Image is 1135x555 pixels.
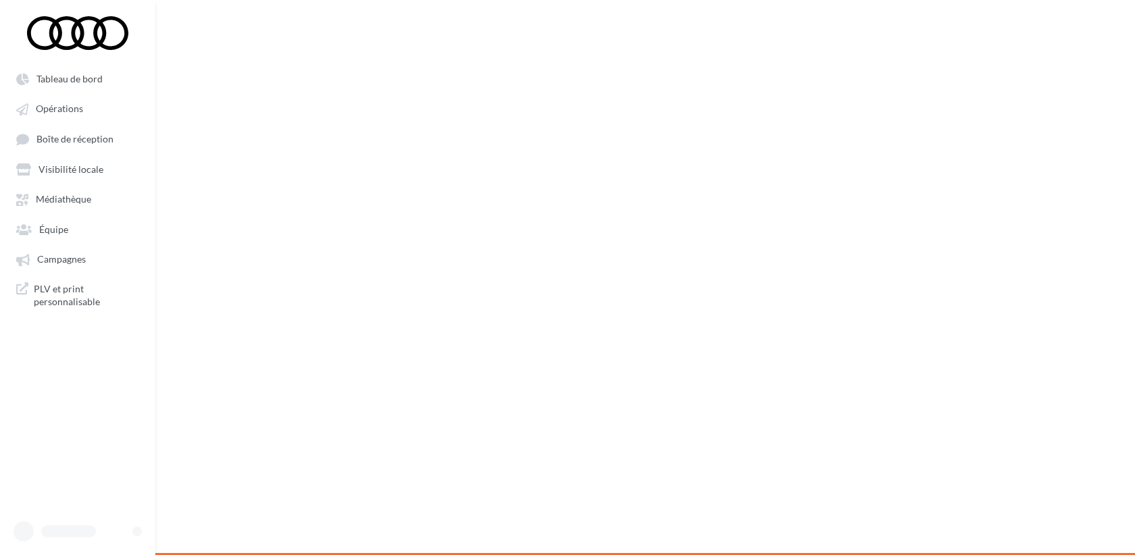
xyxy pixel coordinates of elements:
a: Équipe [8,217,147,241]
a: Tableau de bord [8,66,147,90]
span: PLV et print personnalisable [34,282,139,309]
span: Équipe [39,223,68,235]
span: Opérations [36,103,83,115]
a: Visibilité locale [8,157,147,181]
span: Médiathèque [36,194,91,205]
a: Médiathèque [8,186,147,211]
a: Campagnes [8,246,147,271]
span: Visibilité locale [39,163,103,175]
a: PLV et print personnalisable [8,277,147,314]
a: Opérations [8,96,147,120]
span: Campagnes [37,254,86,265]
span: Boîte de réception [36,133,113,144]
a: Boîte de réception [8,126,147,151]
span: Tableau de bord [36,73,103,84]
